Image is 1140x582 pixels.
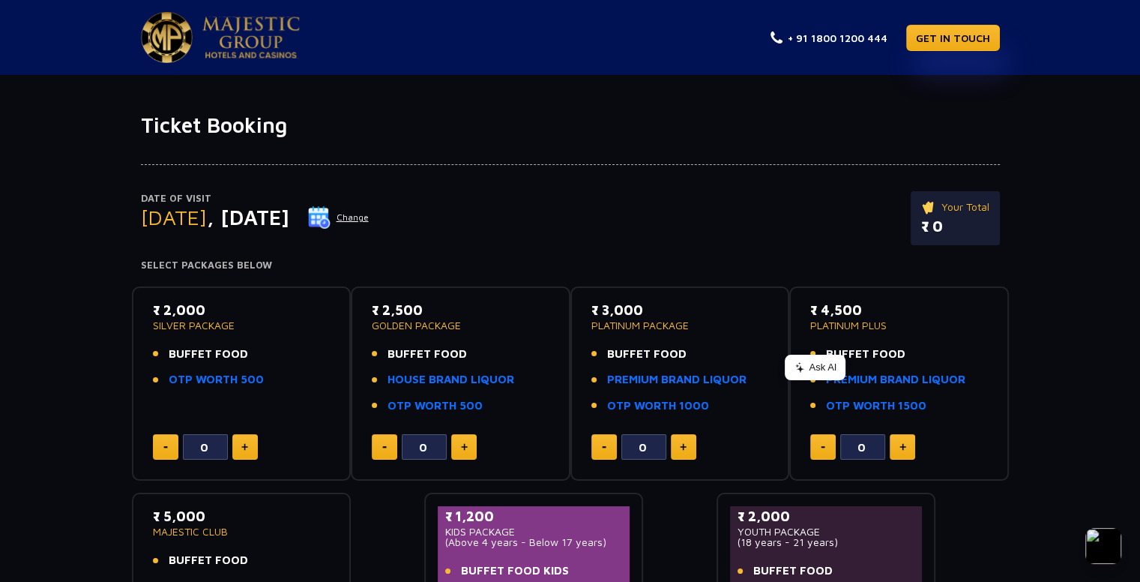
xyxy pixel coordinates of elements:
[826,346,905,363] span: BUFFET FOOD
[821,446,825,448] img: minus
[738,537,915,547] p: (18 years - 21 years)
[445,506,623,526] p: ₹ 1,200
[753,562,833,580] span: BUFFET FOOD
[461,562,569,580] span: BUFFET FOOD KIDS
[387,346,467,363] span: BUFFET FOOD
[372,300,549,320] p: ₹ 2,500
[607,397,709,415] a: OTP WORTH 1000
[680,443,687,451] img: plus
[826,371,965,388] a: PREMIUM BRAND LIQUOR
[141,191,370,206] p: Date of Visit
[387,397,483,415] a: OTP WORTH 500
[202,16,300,58] img: Majestic Pride
[906,25,1000,51] a: GET IN TOUCH
[445,537,623,547] p: (Above 4 years - Below 17 years)
[163,446,168,448] img: minus
[153,526,331,537] p: MAJESTIC CLUB
[770,30,887,46] a: + 91 1800 1200 444
[602,446,606,448] img: minus
[921,199,937,215] img: ticket
[207,205,289,229] span: , [DATE]
[738,526,915,537] p: YOUTH PACKAGE
[153,506,331,526] p: ₹ 5,000
[921,199,989,215] p: Your Total
[372,320,549,331] p: GOLDEN PACKAGE
[810,300,988,320] p: ₹ 4,500
[607,346,687,363] span: BUFFET FOOD
[141,12,193,63] img: Majestic Pride
[738,506,915,526] p: ₹ 2,000
[241,443,248,451] img: plus
[591,320,769,331] p: PLATINUM PACKAGE
[607,371,747,388] a: PREMIUM BRAND LIQUOR
[445,526,623,537] p: KIDS PACKAGE
[387,371,514,388] a: HOUSE BRAND LIQUOR
[382,446,387,448] img: minus
[169,346,248,363] span: BUFFET FOOD
[899,443,906,451] img: plus
[153,320,331,331] p: SILVER PACKAGE
[141,205,207,229] span: [DATE]
[826,397,926,415] a: OTP WORTH 1500
[461,443,468,451] img: plus
[141,259,1000,271] h4: Select Packages Below
[810,320,988,331] p: PLATINUM PLUS
[921,215,989,238] p: ₹ 0
[141,112,1000,138] h1: Ticket Booking
[169,552,248,569] span: BUFFET FOOD
[591,300,769,320] p: ₹ 3,000
[307,205,370,229] button: Change
[169,371,264,388] a: OTP WORTH 500
[153,300,331,320] p: ₹ 2,000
